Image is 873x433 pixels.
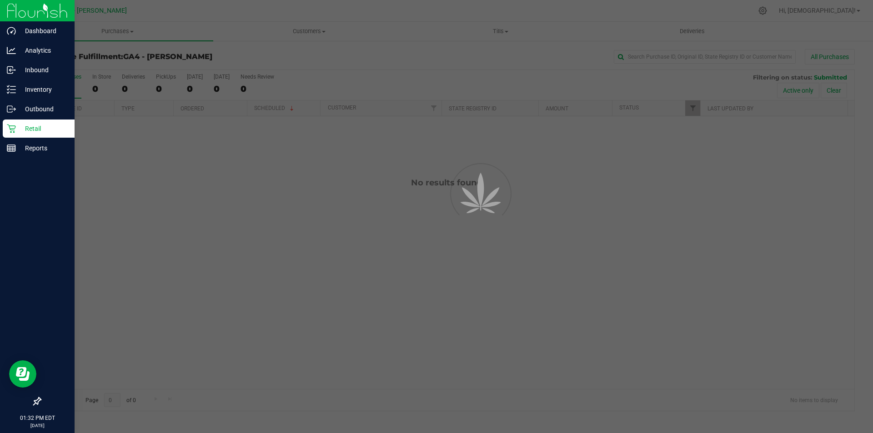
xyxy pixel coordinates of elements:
p: 01:32 PM EDT [4,414,70,422]
p: Inbound [16,65,70,75]
p: Dashboard [16,25,70,36]
inline-svg: Inbound [7,65,16,75]
iframe: Resource center [9,360,36,388]
p: [DATE] [4,422,70,429]
p: Retail [16,123,70,134]
p: Reports [16,143,70,154]
inline-svg: Analytics [7,46,16,55]
inline-svg: Dashboard [7,26,16,35]
inline-svg: Reports [7,144,16,153]
p: Inventory [16,84,70,95]
inline-svg: Retail [7,124,16,133]
inline-svg: Outbound [7,105,16,114]
inline-svg: Inventory [7,85,16,94]
p: Outbound [16,104,70,114]
p: Analytics [16,45,70,56]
